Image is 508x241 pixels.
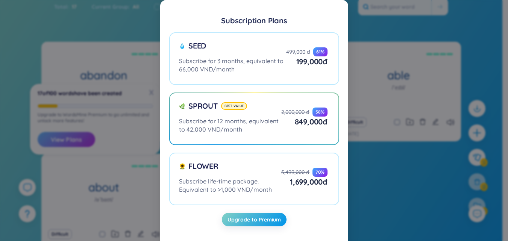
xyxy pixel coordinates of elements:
div: Flower [179,161,281,177]
img: sprout [179,103,185,109]
div: Sprout [179,101,281,117]
div: Subscribe for 3 months, equivalent to 66,000 VND/month [179,57,286,73]
button: Upgrade to Premium [222,213,287,226]
div: 5,499,000 đ [281,168,309,176]
img: seed [179,43,185,49]
span: Upgrade to Premium [227,216,281,223]
div: Best value [221,102,247,110]
div: 199,000 đ [286,56,328,67]
div: 2,000,000 đ [281,108,309,116]
div: Seed [179,41,286,57]
div: Subscribe for 12 months, equivalent to 42,000 VND/month [179,117,281,133]
div: 61 % [313,47,328,56]
div: 499,000 đ [286,48,310,56]
div: 70 % [312,168,328,177]
div: 1,699,000 đ [281,177,328,187]
div: 58 % [312,108,328,117]
div: 849,000 đ [281,117,328,127]
img: flower [179,163,185,170]
div: Subscribe life-time package. Equivalent to >1,000 VND/month [179,177,281,194]
div: Subscription Plans [221,17,287,25]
